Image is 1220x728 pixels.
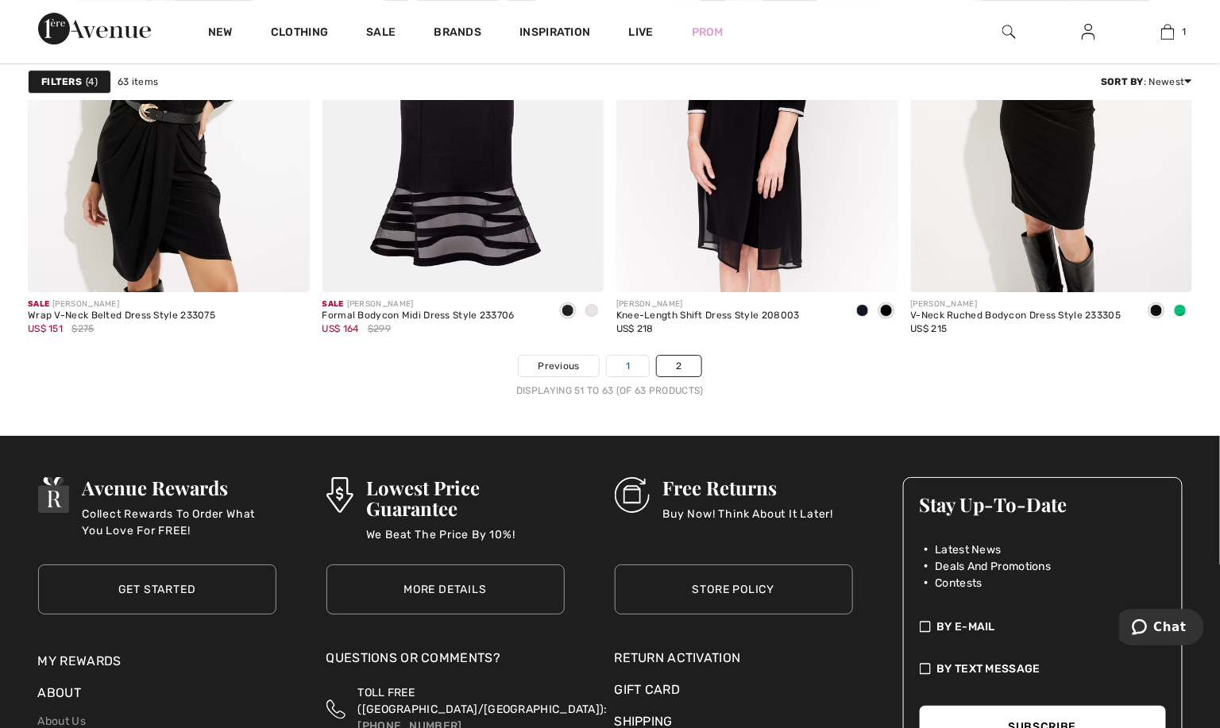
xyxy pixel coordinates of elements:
[1002,22,1016,41] img: search the website
[28,299,49,309] span: Sale
[41,75,82,89] strong: Filters
[662,477,833,498] h3: Free Returns
[692,24,724,40] a: Prom
[271,25,328,42] a: Clothing
[38,564,276,614] a: Get Started
[1168,299,1192,325] div: Island green
[1101,76,1144,87] strong: Sort By
[616,323,654,334] span: US$ 218
[82,506,276,537] p: Collect Rewards To Order What You Love For FREE!
[616,299,800,310] div: [PERSON_NAME]
[556,299,580,325] div: Black
[82,477,276,498] h3: Avenue Rewards
[911,299,1122,310] div: [PERSON_NAME]
[629,24,654,40] a: Live
[1069,22,1108,42] a: Sign In
[208,25,233,42] a: New
[322,299,344,309] span: Sale
[920,494,1166,514] h3: Stay Up-To-Date
[38,477,70,513] img: Avenue Rewards
[937,618,996,635] span: By E-mail
[580,299,604,325] div: Vanilla
[434,25,482,42] a: Brands
[874,299,898,325] div: Black
[322,310,515,322] div: Formal Bodycon Midi Dress Style 233706
[38,13,151,44] img: 1ère Avenue
[368,322,391,336] span: $299
[657,356,701,376] a: 2
[1082,22,1095,41] img: My Info
[538,359,579,373] span: Previous
[38,684,276,711] div: About
[936,575,983,591] span: Contests
[38,653,122,668] a: My Rewards
[118,75,158,89] span: 63 items
[607,356,649,376] a: 1
[519,356,598,376] a: Previous
[616,310,800,322] div: Knee-Length Shift Dress Style 208003
[920,661,931,677] img: check
[936,541,1002,558] span: Latest News
[326,564,565,614] a: More Details
[28,355,1192,398] nav: Page navigation
[615,477,651,513] img: Free Returns
[1145,299,1168,325] div: Black
[936,558,1052,575] span: Deals And Promotions
[1183,25,1187,39] span: 1
[71,322,94,336] span: $275
[937,661,1041,677] span: By Text Message
[322,323,359,334] span: US$ 164
[86,75,98,89] span: 4
[615,564,853,614] a: Store Policy
[326,649,565,676] div: Questions or Comments?
[326,477,353,513] img: Lowest Price Guarantee
[911,310,1122,322] div: V-Neck Ruched Bodycon Dress Style 233305
[28,323,63,334] span: US$ 151
[366,526,565,558] p: We Beat The Price By 10%!
[366,477,565,518] h3: Lowest Price Guarantee
[851,299,874,325] div: Midnight
[1129,22,1206,41] a: 1
[615,649,853,668] a: Return Activation
[28,383,1192,398] div: Displaying 51 to 63 (of 63 products)
[1119,609,1204,649] iframe: Opens a widget where you can chat to one of our agents
[1161,22,1175,41] img: My Bag
[1101,75,1192,89] div: : Newest
[920,618,931,635] img: check
[366,25,396,42] a: Sale
[28,310,215,322] div: Wrap V-Neck Belted Dress Style 233075
[38,715,86,728] a: About Us
[28,299,215,310] div: [PERSON_NAME]
[519,25,590,42] span: Inspiration
[662,506,833,537] p: Buy Now! Think About It Later!
[615,680,853,699] a: Gift Card
[358,686,608,716] span: TOLL FREE ([GEOGRAPHIC_DATA]/[GEOGRAPHIC_DATA]):
[911,323,948,334] span: US$ 215
[322,299,515,310] div: [PERSON_NAME]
